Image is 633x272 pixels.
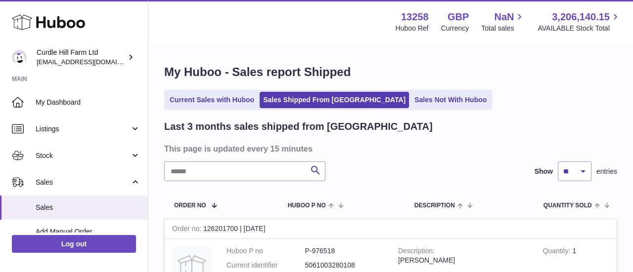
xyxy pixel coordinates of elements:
div: Curdle Hill Farm Ltd [37,48,126,67]
span: Sales [36,203,140,212]
div: Huboo Ref [396,24,429,33]
span: 3,206,140.15 [552,10,610,24]
strong: Quantity [543,247,572,257]
dt: Current identifier [226,261,305,270]
strong: 13258 [401,10,429,24]
span: AVAILABLE Stock Total [538,24,621,33]
a: 3,206,140.15 AVAILABLE Stock Total [538,10,621,33]
a: Current Sales with Huboo [166,92,258,108]
img: internalAdmin-13258@internal.huboo.com [12,50,27,65]
h2: Last 3 months sales shipped from [GEOGRAPHIC_DATA] [164,120,433,133]
dd: P-976518 [305,246,384,256]
dt: Huboo P no [226,246,305,256]
label: Show [535,167,553,176]
span: Quantity Sold [543,202,592,209]
dd: 5061003280108 [305,261,384,270]
a: Sales Not With Huboo [411,92,490,108]
div: 126201700 | [DATE] [165,219,617,239]
span: Total sales [481,24,525,33]
span: My Dashboard [36,98,140,107]
span: Order No [174,202,206,209]
a: Log out [12,235,136,253]
strong: Description [398,247,435,257]
div: [PERSON_NAME] [398,256,528,265]
span: [EMAIL_ADDRESS][DOMAIN_NAME] [37,58,145,66]
strong: Order no [172,225,203,235]
span: Add Manual Order [36,227,140,236]
a: NaN Total sales [481,10,525,33]
span: Listings [36,124,130,134]
div: Currency [441,24,469,33]
span: entries [596,167,617,176]
span: Stock [36,151,130,160]
strong: GBP [448,10,469,24]
a: Sales Shipped From [GEOGRAPHIC_DATA] [260,92,409,108]
span: Huboo P no [288,202,326,209]
span: Sales [36,178,130,187]
span: NaN [494,10,514,24]
h3: This page is updated every 15 minutes [164,143,615,154]
h1: My Huboo - Sales report Shipped [164,64,617,80]
span: Description [414,202,455,209]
